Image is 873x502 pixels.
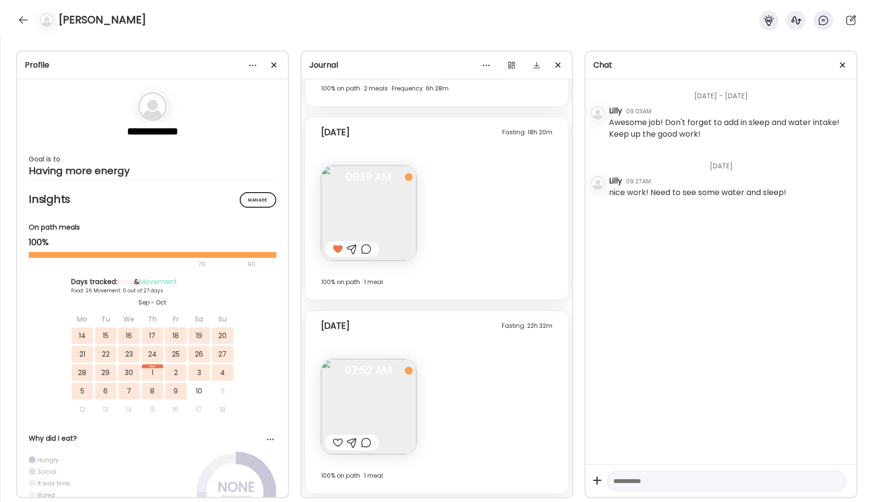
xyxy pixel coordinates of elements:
div: [DATE] - [DATE] [609,79,849,105]
div: 28 [72,364,93,381]
div: 100% on path · 1 meal [321,276,553,288]
div: 15 [142,401,163,418]
div: 100% on path · 2 meals · Frequency: 6h 28m [321,83,553,94]
div: 5 [72,383,93,399]
div: Awesome job! Don't forget to add in sleep and water intake! Keep up the good work! [609,117,849,140]
div: [DATE] [321,126,350,138]
div: Why did I eat? [29,433,276,444]
h4: [PERSON_NAME] [58,12,146,28]
div: Mo [72,311,93,327]
div: 2 [165,364,187,381]
div: Social [38,467,57,476]
div: On path meals [29,222,276,233]
div: 90 [247,258,256,270]
span: Movement [139,277,177,287]
div: 09:03AM [626,107,651,116]
div: Hungry [38,456,59,464]
div: 26 [189,346,210,362]
div: Goal is to [29,153,276,165]
div: 9 [165,383,187,399]
div: Su [212,311,233,327]
img: images%2FCVHIpVfqQGSvEEy3eBAt9lLqbdp1%2FEqsf8xcxoYap8pwso8Jz%2FlnkSinVmUGOWVirg605P_240 [321,359,417,454]
img: bg-avatar-default.svg [138,92,167,121]
div: Oct [142,364,163,368]
div: 16 [165,401,187,418]
div: NONE [212,482,261,493]
div: 23 [118,346,140,362]
div: Sa [189,311,210,327]
div: Food: 26 Movement: 0 out of 27 days [71,287,234,294]
div: 13 [95,401,116,418]
div: Journal [309,59,565,71]
div: 18 [165,327,187,344]
span: 09:19 AM [321,173,417,181]
div: 100% on path · 1 meal [321,470,553,482]
div: 1 [142,364,163,381]
div: Chat [593,59,849,71]
div: 4 [212,364,233,381]
div: 11 [212,383,233,399]
div: Fasting: 18h 20m [502,126,552,138]
div: Manage [240,192,276,208]
img: images%2FCVHIpVfqQGSvEEy3eBAt9lLqbdp1%2FJDppejuuFUMUZ4YyCqh1%2FrhExEkxsGdUEFaPkcrwd_240 [321,165,417,261]
h2: Insights [29,192,276,207]
div: Tu [95,311,116,327]
span: 07:52 AM [321,366,417,375]
div: We [118,311,140,327]
div: 15 [95,327,116,344]
div: Fr [165,311,187,327]
div: 10 [189,383,210,399]
div: 70 [29,258,245,270]
div: nice work! Need to see some water and sleep! [609,187,786,198]
div: 30 [118,364,140,381]
div: Having more energy [29,165,276,177]
div: It was time [38,479,70,487]
div: Lilly [609,175,622,187]
div: 20 [212,327,233,344]
div: 29 [95,364,116,381]
div: Fasting: 22h 32m [502,320,552,332]
div: 3 [189,364,210,381]
div: 12 [72,401,93,418]
div: 7 [118,383,140,399]
div: Profile [25,59,280,71]
div: 21 [72,346,93,362]
div: 14 [118,401,140,418]
img: bg-avatar-default.svg [591,106,605,120]
div: Sep - Oct [71,298,234,307]
div: 19 [189,327,210,344]
div: Bored [38,491,55,499]
div: 22 [95,346,116,362]
div: 25 [165,346,187,362]
div: 6 [95,383,116,399]
div: Days tracked: & [71,277,234,287]
img: bg-avatar-default.svg [40,13,54,27]
div: 8 [142,383,163,399]
div: 16 [118,327,140,344]
div: Lilly [609,105,622,117]
div: Th [142,311,163,327]
div: [DATE] [609,149,849,175]
div: [DATE] [321,320,350,332]
span: Food [117,277,134,287]
div: 100% [29,236,276,248]
div: 17 [142,327,163,344]
div: 24 [142,346,163,362]
div: 27 [212,346,233,362]
div: 18 [212,401,233,418]
img: bg-avatar-default.svg [591,176,605,190]
div: 09:27AM [626,177,651,186]
div: 14 [72,327,93,344]
div: 17 [189,401,210,418]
